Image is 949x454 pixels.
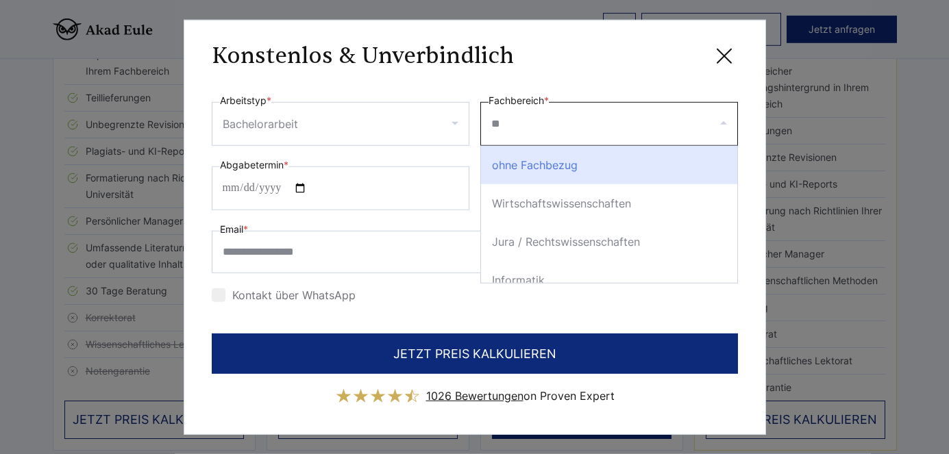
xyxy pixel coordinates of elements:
[426,385,615,407] div: on Proven Expert
[223,113,298,135] div: Bachelorarbeit
[220,221,248,238] label: Email
[481,184,737,223] div: Wirtschaftswissenschaften
[481,146,737,184] div: ohne Fachbezug
[212,42,514,70] h3: Konstenlos & Unverbindlich
[481,261,737,299] div: Informatik
[220,92,271,109] label: Arbeitstyp
[426,389,523,403] span: 1026 Bewertungen
[489,92,549,109] label: Fachbereich
[212,288,356,302] label: Kontakt über WhatsApp
[220,157,288,173] label: Abgabetermin
[212,333,738,374] button: JETZT PREIS KALKULIEREN
[481,223,737,261] div: Jura / Rechtswissenschaften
